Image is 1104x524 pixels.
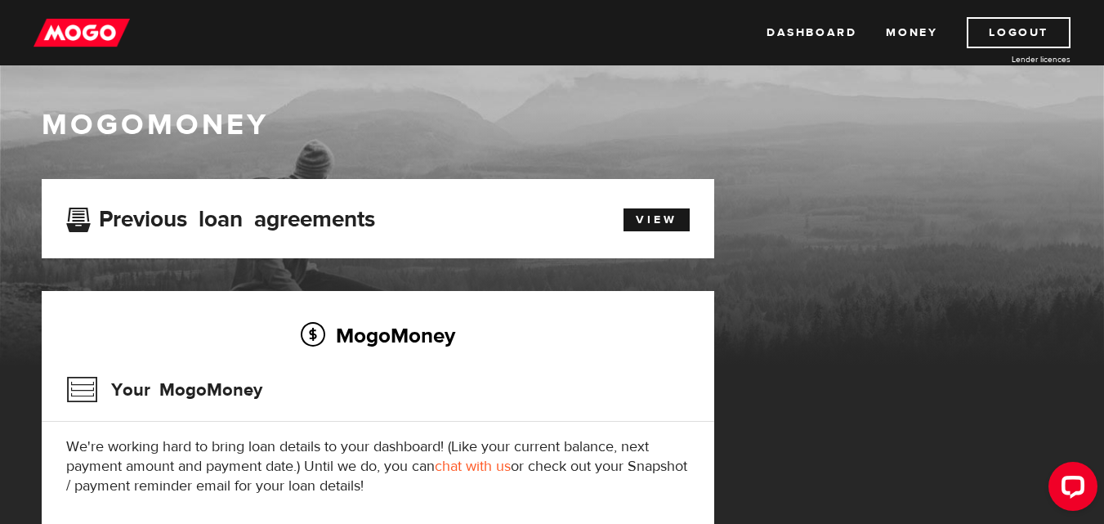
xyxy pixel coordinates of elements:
[886,17,937,48] a: Money
[42,108,1063,142] h1: MogoMoney
[435,457,511,476] a: chat with us
[967,17,1070,48] a: Logout
[767,17,856,48] a: Dashboard
[66,318,690,352] h2: MogoMoney
[66,206,375,227] h3: Previous loan agreements
[66,369,262,411] h3: Your MogoMoney
[34,17,130,48] img: mogo_logo-11ee424be714fa7cbb0f0f49df9e16ec.png
[624,208,690,231] a: View
[66,437,690,496] p: We're working hard to bring loan details to your dashboard! (Like your current balance, next paym...
[1035,455,1104,524] iframe: LiveChat chat widget
[948,53,1070,65] a: Lender licences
